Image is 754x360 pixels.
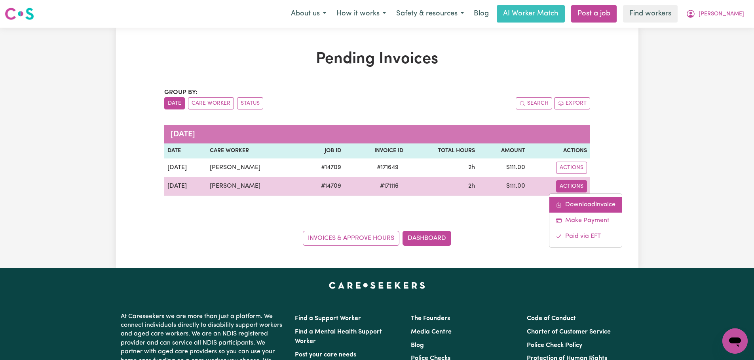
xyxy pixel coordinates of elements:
a: Find a Mental Health Support Worker [295,329,382,345]
h1: Pending Invoices [164,50,590,69]
a: Make Payment [549,213,622,228]
th: Total Hours [406,143,479,158]
iframe: Button to launch messaging window [722,328,748,354]
span: [PERSON_NAME] [699,10,744,19]
button: How it works [331,6,391,22]
th: Actions [528,143,590,158]
span: Group by: [164,89,198,96]
span: # 171116 [375,181,403,191]
a: Code of Conduct [527,315,576,322]
button: Actions [556,162,587,174]
button: Export [554,97,590,109]
th: Invoice ID [344,143,406,158]
img: Careseekers logo [5,7,34,21]
button: Safety & resources [391,6,469,22]
span: 2 hours [468,183,475,189]
button: My Account [681,6,749,22]
td: $ 111.00 [478,158,528,177]
a: Police Check Policy [527,342,582,349]
td: [PERSON_NAME] [207,177,301,196]
a: Post your care needs [295,352,356,358]
td: $ 111.00 [478,177,528,196]
caption: [DATE] [164,125,590,143]
a: Post a job [571,5,617,23]
div: Actions [549,193,622,248]
a: The Founders [411,315,450,322]
td: # 14709 [300,158,344,177]
a: Dashboard [403,231,451,246]
a: Careseekers home page [329,282,425,288]
a: Mark invoice #171116 as paid via EFT [549,228,622,244]
a: AI Worker Match [497,5,565,23]
th: Job ID [300,143,344,158]
a: Careseekers logo [5,5,34,23]
a: Blog [469,5,494,23]
a: Charter of Customer Service [527,329,611,335]
a: Find a Support Worker [295,315,361,322]
button: Search [516,97,552,109]
td: # 14709 [300,177,344,196]
th: Care Worker [207,143,301,158]
td: [DATE] [164,177,207,196]
button: Actions [556,180,587,192]
a: Media Centre [411,329,452,335]
a: Blog [411,342,424,349]
td: [DATE] [164,158,207,177]
button: sort invoices by date [164,97,185,109]
th: Amount [478,143,528,158]
button: sort invoices by paid status [237,97,263,109]
span: # 171649 [372,163,403,172]
a: Download invoice #171116 [549,197,622,213]
button: About us [286,6,331,22]
a: Invoices & Approve Hours [303,231,399,246]
button: sort invoices by care worker [188,97,234,109]
span: 2 hours [468,164,475,171]
th: Date [164,143,207,158]
a: Find workers [623,5,678,23]
td: [PERSON_NAME] [207,158,301,177]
